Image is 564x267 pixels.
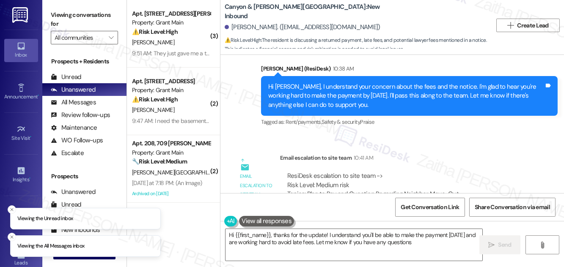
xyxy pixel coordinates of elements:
[132,86,210,95] div: Property: Grant Main
[17,242,85,250] p: Viewing the All Messages inbox
[280,153,530,165] div: Email escalation to site team
[4,163,38,186] a: Insights •
[8,205,16,214] button: Close toast
[225,23,380,32] div: [PERSON_NAME]. ([EMAIL_ADDRESS][DOMAIN_NAME])
[51,73,81,82] div: Unread
[132,77,210,86] div: Apt. [STREET_ADDRESS]
[261,64,558,76] div: [PERSON_NAME] (ResiDesk)
[475,203,550,212] span: Share Conversation via email
[132,9,210,18] div: Apt. [STREET_ADDRESS][PERSON_NAME][PERSON_NAME]
[352,153,373,162] div: 10:41 AM
[51,8,118,31] label: Viewing conversations for
[132,28,178,35] strong: ⚠️ Risk Level: High
[240,172,273,199] div: Email escalation to site team
[225,36,492,54] span: : The resident is discussing a returned payment, late fees, and potential lawyer fees mentioned i...
[286,118,322,125] span: Rent/payments ,
[132,49,283,57] div: 9:51 AM: They just gave me a ticket this is supposed to be cut
[51,149,84,158] div: Escalate
[360,118,374,125] span: Praise
[8,233,16,241] button: Close toast
[51,123,97,132] div: Maintenance
[38,93,39,98] span: •
[287,172,523,208] div: ResiDesk escalation to site team -> Risk Level: Medium risk Topics: Plan to Pay and Question Rega...
[132,106,174,114] span: [PERSON_NAME]
[4,39,38,62] a: Inbox
[132,179,202,187] div: [DATE] at 7:18 PM: (An Image)
[4,205,38,228] a: Buildings
[539,242,545,248] i: 
[132,38,174,46] span: [PERSON_NAME]
[469,198,556,217] button: Share Conversation via email
[12,7,30,23] img: ResiDesk Logo
[131,188,211,199] div: Archived on [DATE]
[331,64,354,73] div: 10:38 AM
[225,37,261,44] strong: ⚠️ Risk Level: High
[395,198,465,217] button: Get Conversation Link
[132,139,210,148] div: Apt. 208, 709 [PERSON_NAME]
[479,235,520,254] button: Send
[517,21,549,30] span: Create Lead
[132,169,228,176] span: [PERSON_NAME][GEOGRAPHIC_DATA]
[507,22,514,29] i: 
[51,85,96,94] div: Unanswered
[42,172,127,181] div: Prospects
[51,111,110,120] div: Review follow-ups
[225,3,394,21] b: Canyon & [PERSON_NAME][GEOGRAPHIC_DATA]: New Inbound
[30,134,32,140] span: •
[42,57,127,66] div: Prospects + Residents
[401,203,459,212] span: Get Conversation Link
[132,18,210,27] div: Property: Grant Main
[29,175,30,181] span: •
[17,215,73,223] p: Viewing the Unread inbox
[51,200,81,209] div: Unread
[51,188,96,196] div: Unanswered
[132,95,178,103] strong: ⚠️ Risk Level: High
[498,240,512,249] span: Send
[4,122,38,145] a: Site Visit •
[268,82,544,109] div: Hi [PERSON_NAME], I understand your concern about the fees and the notice. I'm glad to hear you'r...
[322,118,360,125] span: Safety & security ,
[132,158,187,165] strong: 🔧 Risk Level: Medium
[132,148,210,157] div: Property: Grant Main
[226,229,482,261] textarea: Hi {{first_name}}, thanks for the update! I understand you'll be able to make the payment [DATE] ...
[488,242,495,248] i: 
[51,98,96,107] div: All Messages
[261,116,558,128] div: Tagged as:
[55,31,105,44] input: All communities
[109,34,113,41] i: 
[51,136,103,145] div: WO Follow-ups
[496,19,560,32] button: Create Lead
